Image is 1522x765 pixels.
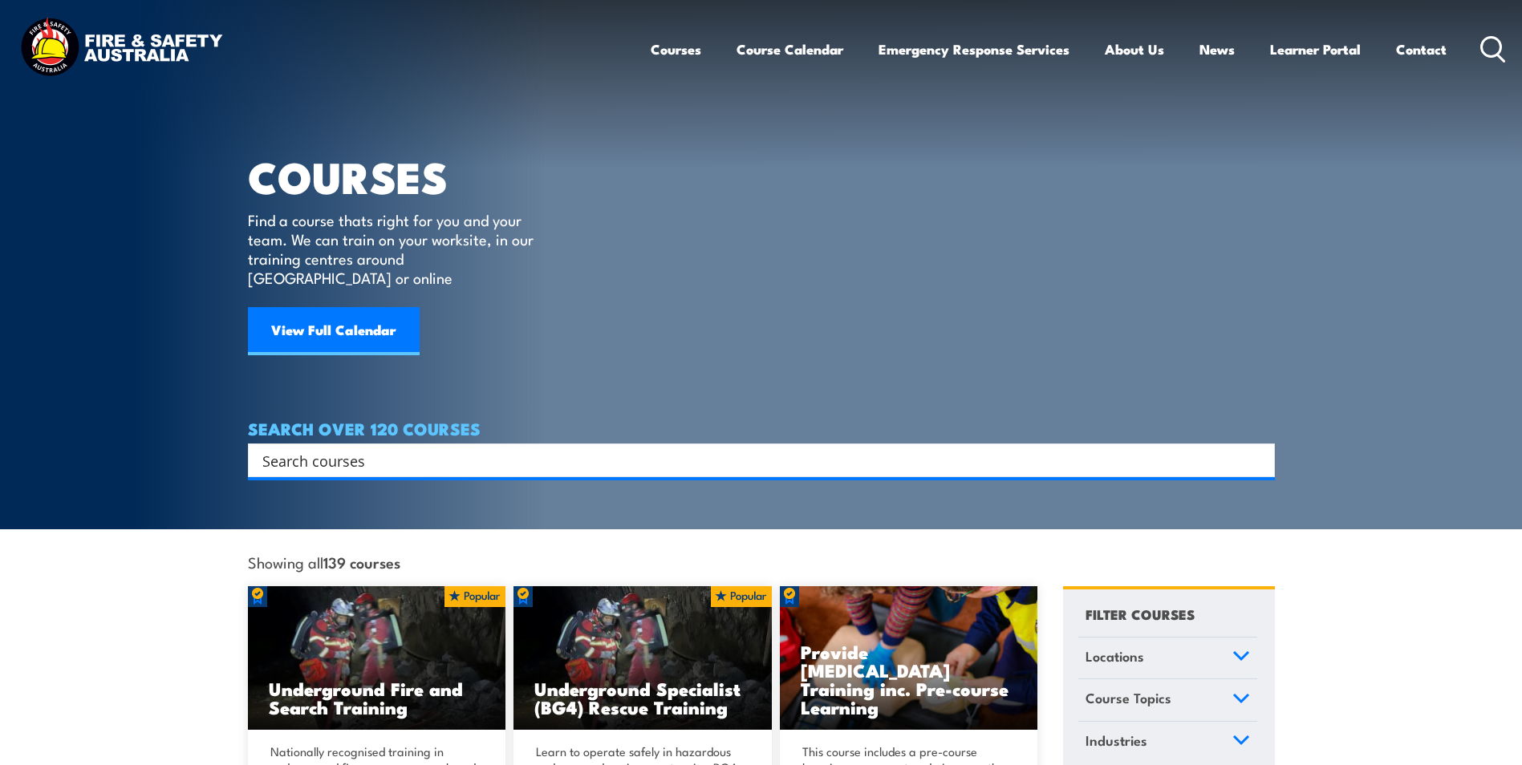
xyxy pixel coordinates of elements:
[248,553,400,570] span: Showing all
[737,28,843,71] a: Course Calendar
[248,586,506,731] a: Underground Fire and Search Training
[1086,646,1144,667] span: Locations
[651,28,701,71] a: Courses
[248,157,557,195] h1: COURSES
[1078,637,1257,679] a: Locations
[1247,449,1269,472] button: Search magnifier button
[1199,28,1235,71] a: News
[323,551,400,573] strong: 139 courses
[1396,28,1447,71] a: Contact
[879,28,1069,71] a: Emergency Response Services
[801,642,1017,716] h3: Provide [MEDICAL_DATA] Training inc. Pre-course Learning
[248,210,541,287] p: Find a course thats right for you and your team. We can train on your worksite, in our training c...
[1086,603,1195,625] h4: FILTER COURSES
[1086,687,1171,709] span: Course Topics
[1270,28,1361,71] a: Learner Portal
[248,419,1275,437] h4: SEARCH OVER 120 COURSES
[513,586,772,731] a: Underground Specialist (BG4) Rescue Training
[262,448,1240,472] input: Search input
[780,586,1038,731] img: Low Voltage Rescue and Provide CPR
[1086,730,1147,751] span: Industries
[534,679,751,716] h3: Underground Specialist (BG4) Rescue Training
[266,449,1243,472] form: Search form
[1078,679,1257,721] a: Course Topics
[513,586,772,731] img: Underground mine rescue
[269,679,485,716] h3: Underground Fire and Search Training
[1105,28,1164,71] a: About Us
[248,586,506,731] img: Underground mine rescue
[780,586,1038,731] a: Provide [MEDICAL_DATA] Training inc. Pre-course Learning
[248,307,420,355] a: View Full Calendar
[1078,722,1257,763] a: Industries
